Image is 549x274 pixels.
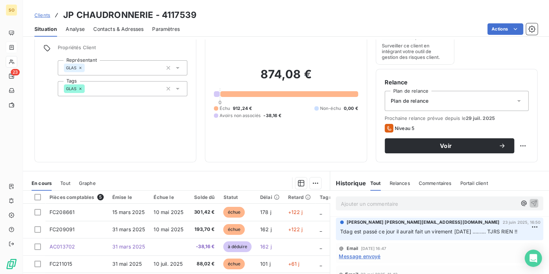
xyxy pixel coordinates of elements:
span: 101 j [260,261,271,267]
span: +61 j [288,261,300,267]
h6: Relance [385,78,529,87]
span: FC211015 [50,261,72,267]
span: En cours [32,180,52,186]
span: +122 j [288,209,303,215]
span: Plan de relance [391,97,428,105]
span: -38,16 € [263,112,281,119]
span: 10 juil. 2025 [154,261,183,267]
span: 10 mai 2025 [154,226,183,232]
span: 23 [11,69,20,75]
img: Logo LeanPay [6,258,17,270]
div: Retard [288,194,311,200]
span: -38,16 € [194,243,215,250]
span: 0,00 € [344,105,358,112]
span: Graphe [79,180,96,186]
span: AC013702 [50,243,75,250]
span: Tdag est passé ce jour il aurait fait un virement [DATE] ......... TJRS RIEN !! [340,228,517,234]
span: GLAS [66,87,77,91]
input: Ajouter une valeur [85,65,90,71]
span: 10 mai 2025 [154,209,183,215]
span: à déduire [223,241,251,252]
button: Voir [385,138,514,153]
span: _ [319,261,322,267]
span: 15 mars 2025 [112,209,145,215]
div: Tag relance [319,194,356,200]
span: 31 mars 2025 [112,226,145,232]
div: Pièces comptables [50,194,104,200]
span: Commentaires [418,180,451,186]
div: Échue le [154,194,186,200]
a: Clients [34,11,50,19]
span: 912,24 € [233,105,252,112]
span: échue [223,259,245,269]
span: Tout [60,180,70,186]
span: Non-échu [320,105,341,112]
div: SO [6,4,17,16]
span: Propriétés Client [58,45,187,55]
h2: 874,08 € [214,67,358,89]
span: 178 j [260,209,271,215]
span: _ [319,243,322,250]
span: Email [347,246,358,251]
span: Surveiller ce client en intégrant votre outil de gestion des risques client. [382,43,449,60]
span: Portail client [460,180,488,186]
span: GLAS [66,66,77,70]
span: _ [319,209,322,215]
input: Ajouter une valeur [85,85,90,92]
span: 301,42 € [194,209,215,216]
h3: JP CHAUDRONNERIE - 4117539 [63,9,197,22]
div: Délai [260,194,280,200]
button: Gestion du risqueSurveiller ce client en intégrant votre outil de gestion des risques client. [376,15,455,65]
h6: Historique [330,179,366,187]
span: 88,02 € [194,260,215,268]
span: _ [319,226,322,232]
span: Paramètres [152,25,180,33]
span: 5 [97,194,104,200]
span: 193,70 € [194,226,215,233]
span: Situation [34,25,57,33]
span: [DATE] 16:47 [361,246,386,251]
span: 23 juin 2025, 16:50 [502,220,540,224]
span: 31 mai 2025 [112,261,142,267]
span: échue [223,207,245,218]
span: Clients [34,12,50,18]
span: Message envoyé [339,252,380,260]
span: [PERSON_NAME] [PERSON_NAME][EMAIL_ADDRESS][DOMAIN_NAME] [347,219,499,226]
span: Analyse [66,25,85,33]
span: 162 j [260,226,272,232]
span: échue [223,224,245,235]
div: Statut [223,194,251,200]
span: 29 juil. 2025 [466,115,495,121]
span: Relances [389,180,410,186]
span: Tout [370,180,381,186]
span: 0 [219,99,221,105]
button: Actions [487,23,523,35]
span: Contacts & Adresses [93,25,144,33]
div: Émise le [112,194,145,200]
div: Open Intercom Messenger [525,250,542,267]
span: Niveau 5 [395,125,414,131]
span: Prochaine relance prévue depuis le [385,115,529,121]
div: Solde dû [194,194,215,200]
span: 31 mars 2025 [112,243,145,250]
span: Voir [393,143,498,149]
span: 162 j [260,243,272,250]
span: FC208661 [50,209,75,215]
span: +122 j [288,226,303,232]
span: Avoirs non associés [220,112,261,119]
span: FC209091 [50,226,75,232]
span: Échu [220,105,230,112]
